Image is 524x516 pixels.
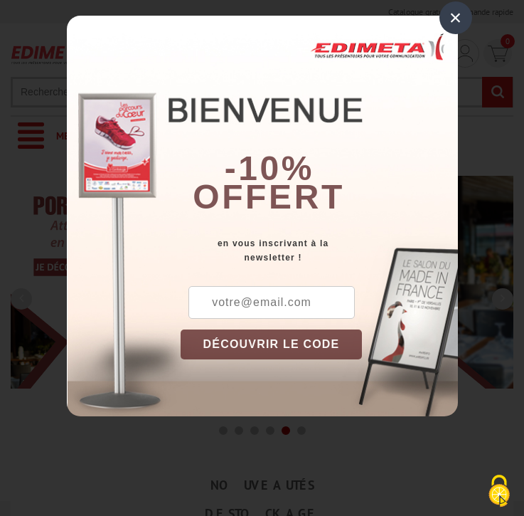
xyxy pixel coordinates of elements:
div: en vous inscrivant à la newsletter ! [181,236,458,265]
button: DÉCOUVRIR LE CODE [181,330,363,359]
input: votre@email.com [188,286,355,319]
img: Cookies (fenêtre modale) [481,473,517,509]
font: offert [193,178,345,216]
b: -10% [225,149,314,187]
div: × [439,1,472,34]
button: Cookies (fenêtre modale) [474,468,524,516]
